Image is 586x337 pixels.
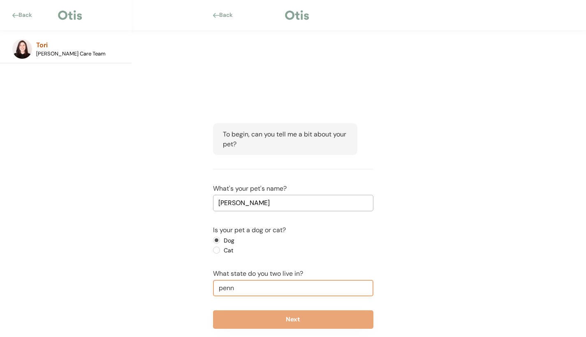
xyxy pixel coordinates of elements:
input: Pet name [213,195,373,211]
label: Cat [221,247,295,253]
div: To begin, can you tell me a bit about your pet? [213,123,357,155]
div: [PERSON_NAME] Care Team [36,50,106,58]
div: What's your pet's name? [213,184,287,194]
div: Back [19,11,37,19]
div: What state do you two live in? [213,269,303,279]
div: Back [219,11,238,19]
input: State name [213,280,373,296]
div: Tori [36,40,48,50]
div: Is your pet a dog or cat? [213,225,286,235]
label: Dog [221,238,295,243]
button: Next [213,310,373,329]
